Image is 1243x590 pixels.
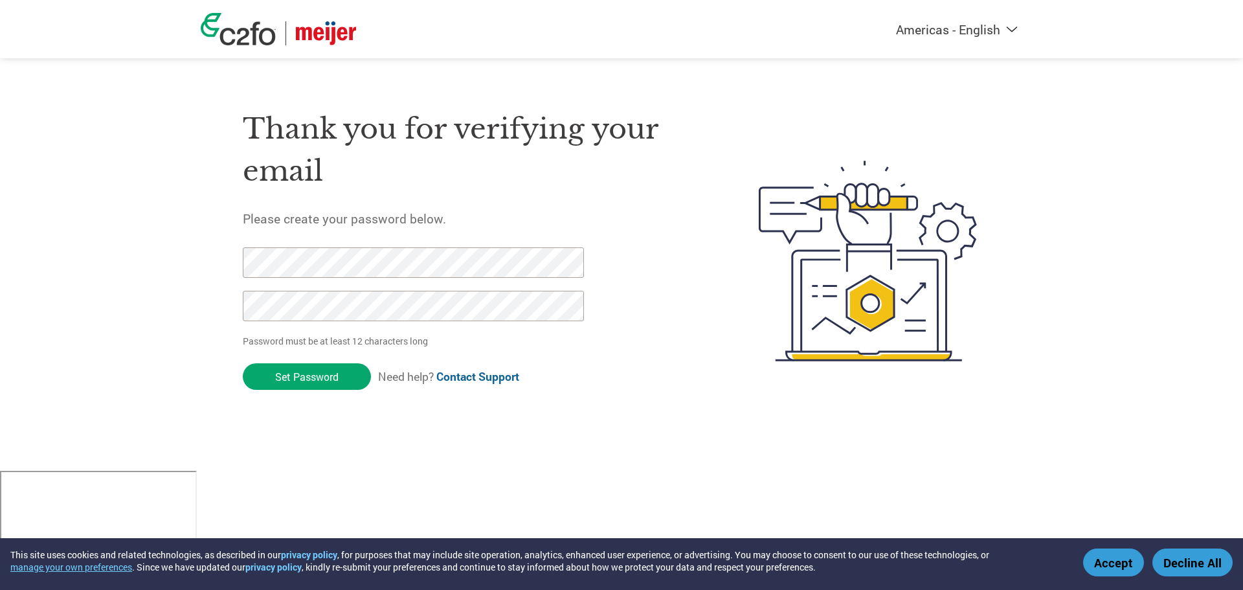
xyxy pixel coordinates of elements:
button: Accept [1083,549,1144,576]
h5: Please create your password below. [243,210,697,227]
h1: Thank you for verifying your email [243,108,697,192]
button: Decline All [1152,549,1233,576]
img: c2fo logo [201,13,276,45]
a: privacy policy [245,561,302,573]
a: privacy policy [281,549,337,561]
a: Contact Support [436,369,519,384]
button: manage your own preferences [10,561,132,573]
input: Set Password [243,363,371,390]
img: Meijer [296,21,356,45]
p: Password must be at least 12 characters long [243,334,588,348]
span: Need help? [378,369,519,384]
img: create-password [735,89,1001,433]
div: This site uses cookies and related technologies, as described in our , for purposes that may incl... [10,549,1064,573]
